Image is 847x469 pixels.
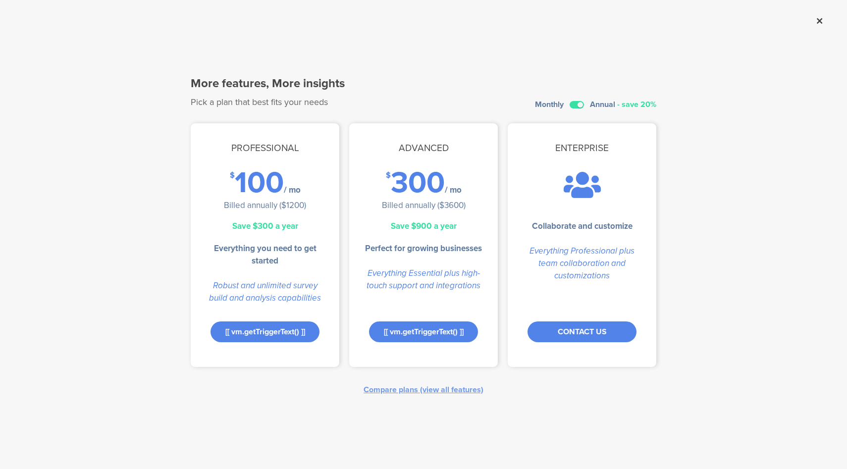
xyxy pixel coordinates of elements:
[349,126,498,170] div: Advanced
[349,220,498,232] div: Save $900 a year
[590,101,615,108] div: Annual
[349,267,498,292] div: Everything Essential plus high-touch support and integrations
[532,220,633,232] li: Collaborate and customize
[364,384,483,395] div: Compare plans (view all features)
[535,101,564,108] div: Monthly
[191,96,345,108] div: Pick a plan that best fits your needs
[617,101,656,108] div: - save 20%
[508,245,656,282] div: Everything Professional plus team collaboration and customizations
[206,242,324,267] li: Everything you need to get started
[211,321,319,342] div: [[ vm.getTriggerText() ]]
[191,126,339,170] div: Professional
[230,170,235,194] div: $
[191,220,339,232] div: Save $300 a year
[391,170,445,194] div: 300
[369,321,478,342] div: [[ vm.getTriggerText() ]]
[235,170,284,194] div: 100
[284,186,301,194] div: / mo
[191,74,345,92] div: More features, More insights
[191,279,339,304] div: Robust and unlimited survey build and analysis capabilities
[224,199,306,211] div: Billed annually ($1200)
[445,186,462,194] div: / mo
[528,321,636,342] a: CONTACT US
[365,242,482,255] li: Perfect for growing businesses
[382,199,466,211] div: Billed annually ($3600)
[508,126,656,170] div: Enterprise
[386,170,391,194] div: $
